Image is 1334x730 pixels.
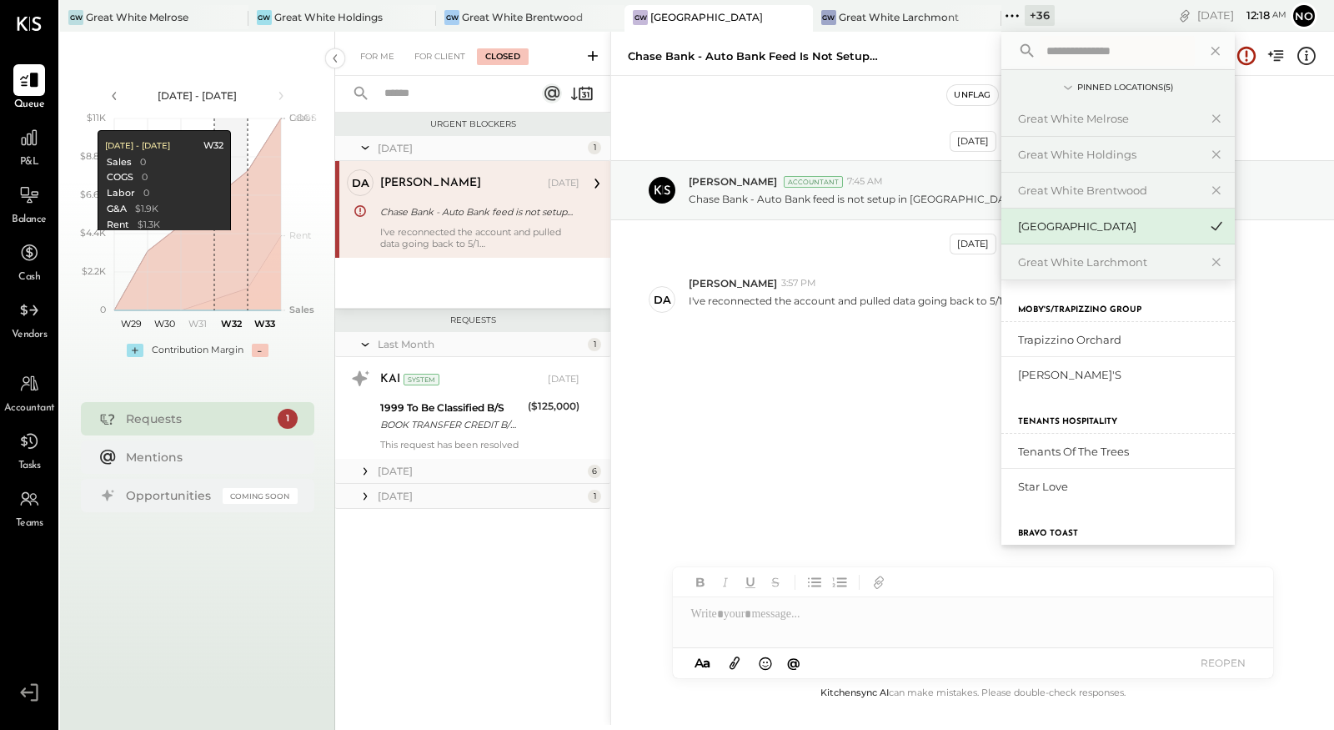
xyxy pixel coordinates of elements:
[380,371,400,388] div: KAI
[950,131,996,152] div: [DATE]
[715,571,736,593] button: Italic
[444,10,459,25] div: GW
[105,140,170,152] div: [DATE] - [DATE]
[87,112,106,123] text: $11K
[628,48,878,64] div: Chase Bank - Auto Bank feed is not setup in [GEOGRAPHIC_DATA].
[380,175,481,192] div: [PERSON_NAME]
[404,374,439,385] div: System
[588,141,601,154] div: 1
[1,483,58,531] a: Teams
[344,118,602,130] div: Urgent Blockers
[86,10,188,24] div: Great White Melrose
[689,174,777,189] span: [PERSON_NAME]
[406,48,474,65] div: For Client
[378,141,584,155] div: [DATE]
[740,571,761,593] button: Underline
[203,139,223,153] div: W32
[100,304,106,315] text: 0
[12,328,48,343] span: Vendors
[1018,183,1198,199] div: Great White Brentwood
[1018,332,1226,348] div: Trapizzino Orchard
[380,439,579,451] div: This request has been resolved
[588,465,601,478] div: 6
[120,318,141,330] text: W29
[1176,7,1193,24] div: copy link
[127,344,143,357] div: +
[82,265,106,277] text: $2.2K
[689,294,1002,322] p: I've reconnected the account and pulled data going back to 5/1
[80,189,106,200] text: $6.6K
[784,176,843,188] div: Accountant
[1,237,58,285] a: Cash
[690,654,716,672] button: Aa
[1,122,58,170] a: P&L
[252,344,268,357] div: -
[152,344,243,357] div: Contribution Margin
[68,10,83,25] div: GW
[80,150,106,162] text: $8.8K
[868,571,890,593] button: Add URL
[220,318,242,330] text: W32
[380,204,574,220] div: Chase Bank - Auto Bank feed is not setup in [GEOGRAPHIC_DATA].
[107,187,135,200] div: Labor
[477,48,529,65] div: Closed
[1018,111,1198,127] div: Great White Melrose
[126,449,289,466] div: Mentions
[1025,5,1055,26] div: + 36
[1197,8,1286,23] div: [DATE]
[16,516,43,531] span: Teams
[352,48,403,65] div: For Me
[1077,82,1173,93] div: Pinned Locations ( 5 )
[20,155,39,170] span: P&L
[950,234,996,254] div: [DATE]
[289,304,314,315] text: Sales
[654,292,671,308] div: DA
[804,571,825,593] button: Unordered List
[127,88,268,103] div: [DATE] - [DATE]
[1018,305,1141,316] label: Moby's/Trapizzino Group
[253,318,274,330] text: W33
[1018,147,1198,163] div: Great White Holdings
[380,226,579,249] div: I've reconnected the account and pulled data going back to 5/1
[140,156,146,169] div: 0
[380,416,523,433] div: BOOK TRANSFER CREDIT B/O: SUNSET INTERNATIONAL MANAGEMENT [GEOGRAPHIC_DATA] 90266-7309 US TRN: 34...
[1018,444,1226,460] div: Tenants of the Trees
[787,655,800,671] span: @
[257,10,272,25] div: GW
[781,277,816,290] span: 3:57 PM
[14,98,45,113] span: Queue
[344,315,602,326] div: Requests
[690,571,711,593] button: Bold
[1018,367,1226,383] div: [PERSON_NAME]'s
[107,219,129,232] div: Rent
[548,177,579,190] div: [DATE]
[143,187,149,200] div: 0
[782,652,805,673] button: @
[765,571,786,593] button: Strikethrough
[548,373,579,386] div: [DATE]
[1018,479,1226,495] div: Star Love
[588,338,601,351] div: 1
[126,487,214,504] div: Opportunities
[1,295,58,343] a: Vendors
[588,490,601,503] div: 1
[18,459,41,474] span: Tasks
[1018,254,1198,270] div: Great White Larchmont
[135,203,158,216] div: $1.9K
[12,213,47,228] span: Balance
[1018,528,1078,540] label: Bravo Toast
[289,112,317,123] text: COGS
[847,175,883,189] span: 7:45 AM
[829,571,850,593] button: Ordered List
[1,368,58,416] a: Accountant
[689,276,777,290] span: [PERSON_NAME]
[1,64,58,113] a: Queue
[378,464,584,478] div: [DATE]
[633,10,648,25] div: GW
[380,400,523,416] div: 1999 To Be Classified B/S
[1291,3,1317,29] button: No
[107,203,127,216] div: G&A
[1,179,58,228] a: Balance
[4,401,55,416] span: Accountant
[703,655,710,671] span: a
